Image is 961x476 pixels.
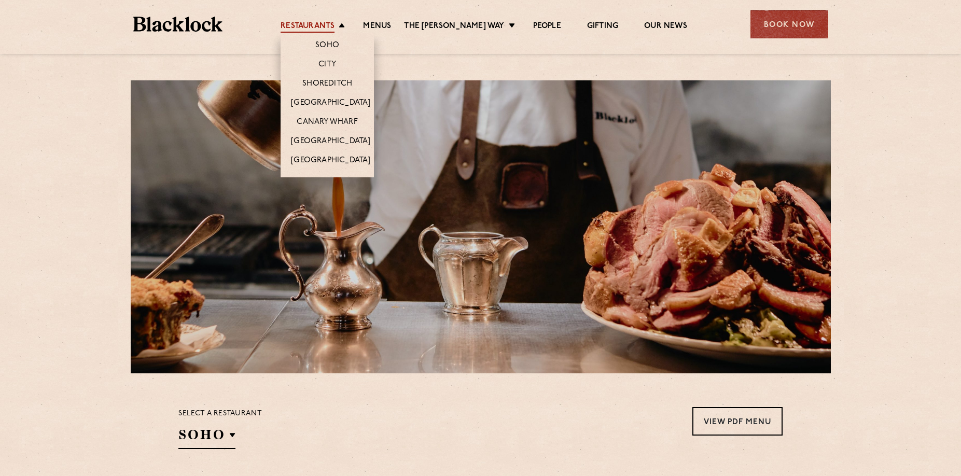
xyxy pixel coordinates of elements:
[404,21,504,33] a: The [PERSON_NAME] Way
[133,17,223,32] img: BL_Textured_Logo-footer-cropped.svg
[297,117,357,129] a: Canary Wharf
[587,21,618,33] a: Gifting
[281,21,335,33] a: Restaurants
[318,60,336,71] a: City
[692,407,783,436] a: View PDF Menu
[291,136,370,148] a: [GEOGRAPHIC_DATA]
[533,21,561,33] a: People
[315,40,339,52] a: Soho
[644,21,687,33] a: Our News
[363,21,391,33] a: Menus
[302,79,352,90] a: Shoreditch
[750,10,828,38] div: Book Now
[291,98,370,109] a: [GEOGRAPHIC_DATA]
[178,426,235,449] h2: SOHO
[291,156,370,167] a: [GEOGRAPHIC_DATA]
[178,407,262,421] p: Select a restaurant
